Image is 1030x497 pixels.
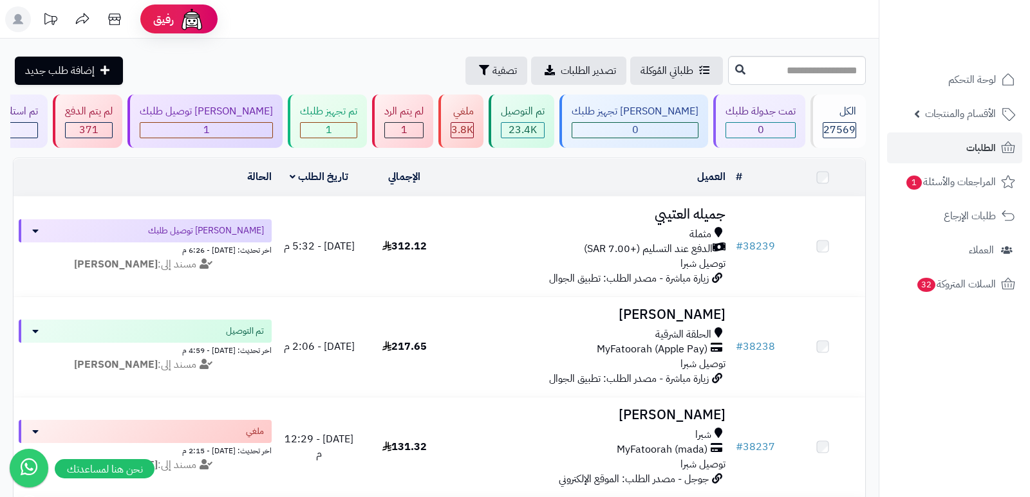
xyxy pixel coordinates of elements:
div: [PERSON_NAME] تجهيز طلبك [572,104,698,119]
div: 0 [572,123,698,138]
span: 1 [906,176,922,190]
a: المراجعات والأسئلة1 [887,167,1022,197]
span: الدفع عند التسليم (+7.00 SAR) [584,242,713,257]
span: زيارة مباشرة - مصدر الطلب: تطبيق الجوال [549,371,709,386]
span: ملغي [246,425,264,438]
span: 23.4K [509,122,537,138]
a: السلات المتروكة32 [887,269,1022,300]
span: 1 [326,122,332,138]
span: العملاء [969,241,994,259]
div: ملغي [451,104,474,119]
span: تصدير الطلبات [561,63,616,78]
div: تم تجهيز طلبك [300,104,357,119]
div: 23366 [501,123,544,138]
span: توصيل شبرا [680,256,726,271]
div: الكل [823,104,856,119]
div: مسند إلى: [9,257,281,272]
span: 27569 [823,122,856,138]
div: اخر تحديث: [DATE] - 2:15 م [19,443,272,456]
h3: [PERSON_NAME] [452,408,726,422]
a: ملغي 3.8K [436,95,486,148]
span: [DATE] - 2:06 م [284,339,355,354]
span: الأقسام والمنتجات [925,105,996,123]
button: تصفية [465,57,527,85]
span: 1 [203,122,210,138]
div: 371 [66,123,112,138]
span: # [736,439,743,455]
div: [PERSON_NAME] توصيل طلبك [140,104,273,119]
a: العميل [697,169,726,185]
span: المراجعات والأسئلة [905,173,996,191]
h3: [PERSON_NAME] [452,307,726,322]
div: 1 [140,123,272,138]
h3: جميله العتيبي [452,207,726,222]
span: 0 [758,122,764,138]
a: تاريخ الطلب [290,169,348,185]
strong: [PERSON_NAME] [74,257,158,272]
a: #38237 [736,439,775,455]
a: الإجمالي [388,169,420,185]
div: مسند إلى: [9,357,281,372]
div: اخر تحديث: [DATE] - 6:26 م [19,242,272,256]
span: السلات المتروكة [916,275,996,293]
strong: [PERSON_NAME] [74,357,158,372]
span: 0 [632,122,639,138]
a: تمت جدولة طلبك 0 [711,95,808,148]
span: رفيق [153,12,174,27]
span: 371 [79,122,98,138]
span: زيارة مباشرة - مصدر الطلب: تطبيق الجوال [549,271,709,286]
span: 217.65 [382,339,427,354]
span: إضافة طلب جديد [25,63,95,78]
div: تم التوصيل [501,104,545,119]
a: تصدير الطلبات [531,57,626,85]
span: 131.32 [382,439,427,455]
a: إضافة طلب جديد [15,57,123,85]
span: 32 [917,278,935,292]
a: الحالة [247,169,272,185]
span: [PERSON_NAME] توصيل طلبك [148,224,264,237]
a: #38239 [736,239,775,254]
span: [DATE] - 5:32 م [284,239,355,254]
span: MyFatoorah (mada) [617,442,707,457]
a: [PERSON_NAME] تجهيز طلبك 0 [557,95,711,148]
img: ai-face.png [179,6,205,32]
a: لم يتم الدفع 371 [50,95,125,148]
span: طلبات الإرجاع [944,207,996,225]
span: # [736,239,743,254]
span: تم التوصيل [226,325,264,338]
strong: [PERSON_NAME] [74,457,158,473]
div: لم يتم الدفع [65,104,113,119]
div: مسند إلى: [9,458,281,473]
a: طلباتي المُوكلة [630,57,723,85]
a: لوحة التحكم [887,64,1022,95]
div: 0 [726,123,795,138]
span: لوحة التحكم [948,71,996,89]
a: لم يتم الرد 1 [370,95,436,148]
a: العملاء [887,235,1022,266]
span: الطلبات [966,139,996,157]
span: الحلقة الشرقية [655,327,711,342]
span: توصيل شبرا [680,456,726,472]
span: 3.8K [451,122,473,138]
img: logo-2.png [942,34,1018,61]
a: # [736,169,742,185]
a: الكل27569 [808,95,868,148]
span: 312.12 [382,239,427,254]
a: طلبات الإرجاع [887,201,1022,231]
span: 1 [401,122,407,138]
span: مثملة [689,227,711,242]
div: تمت جدولة طلبك [726,104,796,119]
div: 1 [385,123,423,138]
span: شبرا [695,428,711,442]
a: تحديثات المنصة [34,6,66,35]
div: لم يتم الرد [384,104,424,119]
div: اخر تحديث: [DATE] - 4:59 م [19,343,272,356]
a: #38238 [736,339,775,354]
span: MyFatoorah (Apple Pay) [597,342,707,357]
div: 1 [301,123,357,138]
span: [DATE] - 12:29 م [285,431,353,462]
span: # [736,339,743,354]
span: توصيل شبرا [680,356,726,372]
a: تم التوصيل 23.4K [486,95,557,148]
a: تم تجهيز طلبك 1 [285,95,370,148]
